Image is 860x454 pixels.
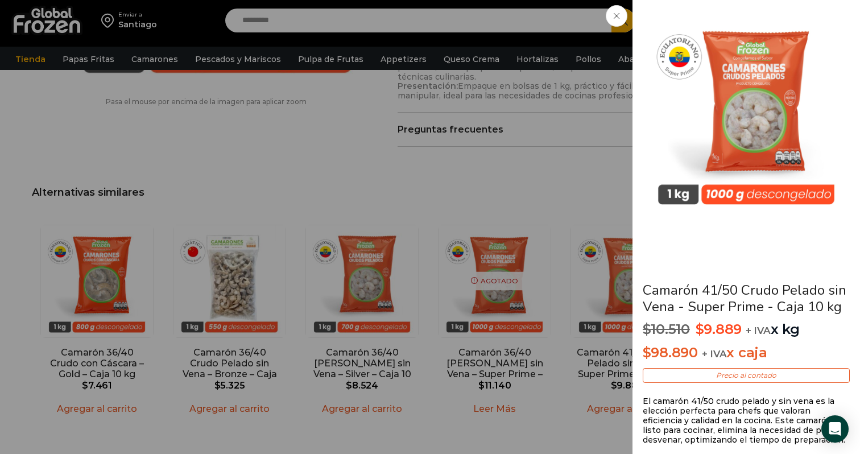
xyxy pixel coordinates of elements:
[643,281,846,316] a: Camarón 41/50 Crudo Pelado sin Vena - Super Prime - Caja 10 kg
[643,344,698,361] bdi: 98.890
[696,321,704,337] span: $
[643,345,850,361] p: x caja
[644,9,849,213] img: PM04010013
[644,9,849,270] div: 1 / 4
[643,321,690,337] bdi: 10.510
[643,321,850,338] p: x kg
[643,368,850,383] p: Precio al contado
[702,348,727,360] span: + IVA
[746,325,771,336] span: + IVA
[821,415,849,443] div: Open Intercom Messenger
[696,321,742,337] bdi: 9.889
[643,344,651,361] span: $
[643,321,651,337] span: $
